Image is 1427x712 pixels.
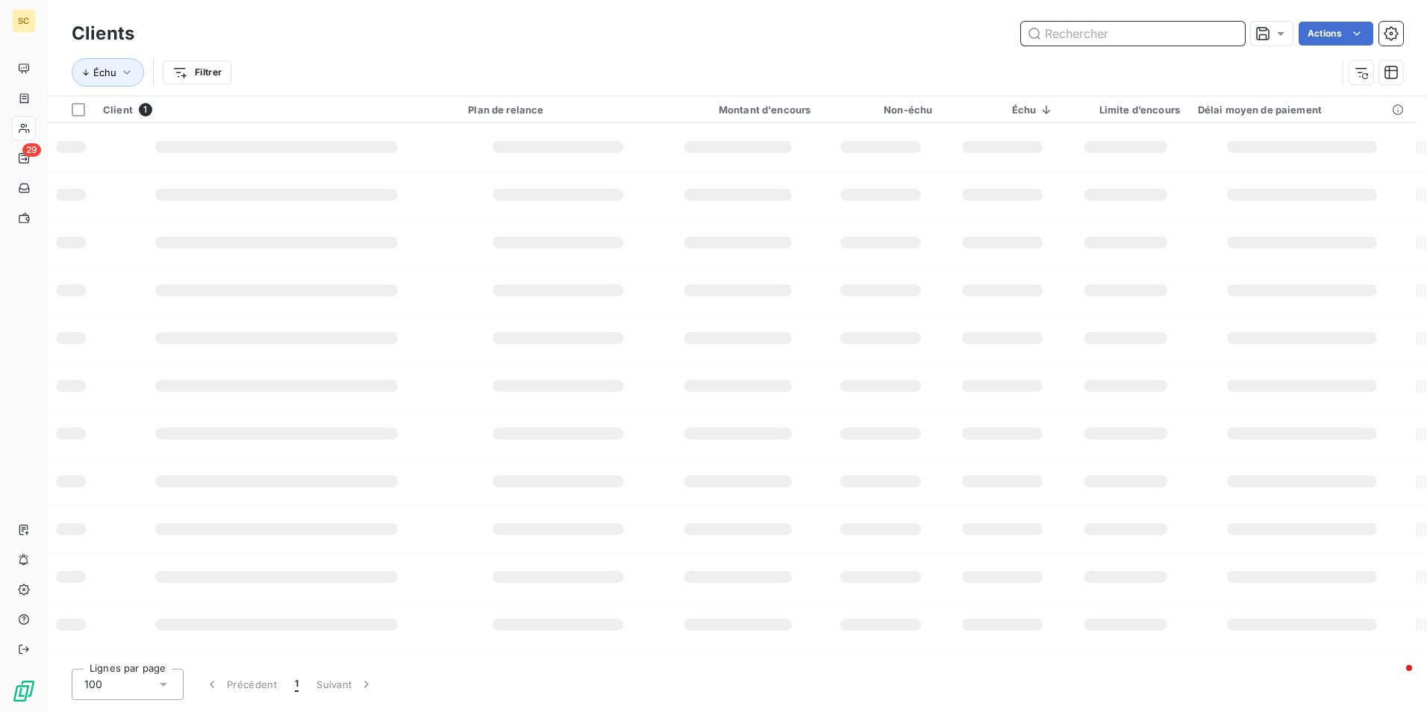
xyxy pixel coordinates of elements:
div: Échu [950,104,1054,116]
button: Suivant [307,669,383,700]
button: Filtrer [163,60,231,84]
button: Échu [72,58,144,87]
div: Non-échu [828,104,932,116]
input: Rechercher [1021,22,1245,46]
div: Délai moyen de paiement [1198,104,1407,116]
div: Plan de relance [468,104,648,116]
span: Échu [93,66,116,78]
span: 1 [295,677,299,692]
h3: Clients [72,20,134,47]
button: Actions [1299,22,1373,46]
div: SC [12,9,36,33]
span: 100 [84,677,102,692]
span: 29 [22,143,41,157]
div: Limite d’encours [1072,104,1180,116]
span: 1 [139,103,152,116]
iframe: Intercom live chat [1376,661,1412,697]
button: Précédent [196,669,286,700]
span: Client [103,104,133,116]
img: Logo LeanPay [12,679,36,703]
div: Montant d'encours [666,104,811,116]
button: 1 [286,669,307,700]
